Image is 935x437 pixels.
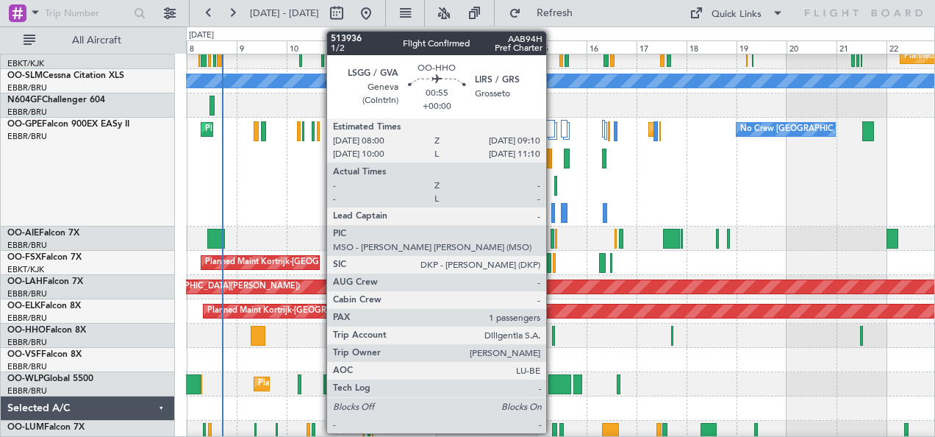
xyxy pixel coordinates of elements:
[287,40,337,54] div: 10
[45,2,129,24] input: Trip Number
[7,82,47,93] a: EBBR/BRU
[250,7,319,20] span: [DATE] - [DATE]
[537,40,587,54] div: 15
[637,40,687,54] div: 17
[7,350,82,359] a: OO-VSFFalcon 8X
[7,229,79,238] a: OO-AIEFalcon 7X
[7,253,41,262] span: OO-FSX
[7,288,47,299] a: EBBR/BRU
[7,96,105,104] a: N604GFChallenger 604
[7,107,47,118] a: EBBR/BRU
[7,337,47,348] a: EBBR/BRU
[7,264,44,275] a: EBKT/KJK
[787,40,837,54] div: 20
[357,324,479,347] div: Planned Maint Geneva (Cointrin)
[7,229,39,238] span: OO-AIE
[7,96,42,104] span: N604GF
[7,253,82,262] a: OO-FSXFalcon 7X
[7,131,47,142] a: EBBR/BRU
[16,29,160,52] button: All Aircraft
[7,350,41,359] span: OO-VSF
[205,118,471,141] div: Planned Maint [GEOGRAPHIC_DATA] ([GEOGRAPHIC_DATA] National)
[7,120,129,129] a: OO-GPEFalcon 900EX EASy II
[524,8,586,18] span: Refresh
[7,277,83,286] a: OO-LAHFalcon 7X
[7,71,124,80] a: OO-SLMCessna Citation XLS
[7,361,47,372] a: EBBR/BRU
[7,326,86,335] a: OO-HHOFalcon 8X
[7,386,47,397] a: EBBR/BRU
[7,277,43,286] span: OO-LAH
[7,120,42,129] span: OO-GPE
[7,58,44,69] a: EBKT/KJK
[712,7,762,22] div: Quick Links
[7,374,93,383] a: OO-WLPGlobal 5500
[207,300,379,322] div: Planned Maint Kortrijk-[GEOGRAPHIC_DATA]
[487,40,537,54] div: 14
[7,240,47,251] a: EBBR/BRU
[7,423,44,432] span: OO-LUM
[653,118,919,141] div: Planned Maint [GEOGRAPHIC_DATA] ([GEOGRAPHIC_DATA] National)
[837,40,886,54] div: 21
[7,423,85,432] a: OO-LUMFalcon 7X
[38,35,155,46] span: All Aircraft
[682,1,791,25] button: Quick Links
[387,40,437,54] div: 12
[340,118,587,141] div: No Crew [GEOGRAPHIC_DATA] ([GEOGRAPHIC_DATA] National)
[337,40,387,54] div: 11
[587,40,637,54] div: 16
[189,29,214,42] div: [DATE]
[7,302,81,310] a: OO-ELKFalcon 8X
[237,40,287,54] div: 9
[258,373,334,395] div: Planned Maint Liege
[205,252,376,274] div: Planned Maint Kortrijk-[GEOGRAPHIC_DATA]
[7,326,46,335] span: OO-HHO
[7,71,43,80] span: OO-SLM
[737,40,787,54] div: 19
[7,313,47,324] a: EBBR/BRU
[687,40,737,54] div: 18
[502,1,590,25] button: Refresh
[7,374,43,383] span: OO-WLP
[7,302,40,310] span: OO-ELK
[187,40,237,54] div: 8
[437,40,487,54] div: 13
